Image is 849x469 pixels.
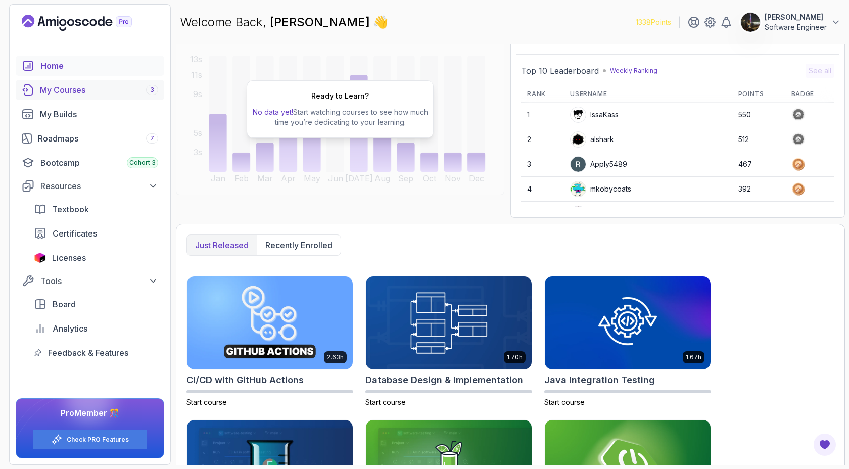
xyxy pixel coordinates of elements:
[732,177,785,202] td: 392
[544,276,711,407] a: Java Integration Testing card1.67hJava Integration TestingStart course
[16,104,164,124] a: builds
[806,64,834,78] button: See all
[564,86,732,103] th: Username
[251,107,429,127] p: Start watching courses to see how much time you’re dedicating to your learning.
[28,343,164,363] a: feedback
[186,276,353,407] a: CI/CD with GitHub Actions card2.63hCI/CD with GitHub ActionsStart course
[40,157,158,169] div: Bootcamp
[40,84,158,96] div: My Courses
[521,86,564,103] th: Rank
[53,298,76,310] span: Board
[521,127,564,152] td: 2
[571,132,586,147] img: user profile image
[28,199,164,219] a: textbook
[571,107,586,122] img: user profile image
[40,275,158,287] div: Tools
[544,398,585,406] span: Start course
[28,294,164,314] a: board
[570,156,627,172] div: Apply5489
[34,253,46,263] img: jetbrains icon
[545,276,711,369] img: Java Integration Testing card
[48,347,128,359] span: Feedback & Features
[741,13,760,32] img: user profile image
[52,252,86,264] span: Licenses
[732,103,785,127] td: 550
[732,152,785,177] td: 467
[732,86,785,103] th: Points
[53,227,97,240] span: Certificates
[257,235,341,255] button: Recently enrolled
[521,177,564,202] td: 4
[32,429,148,450] button: Check PRO Features
[28,248,164,268] a: licenses
[571,206,586,221] img: default monster avatar
[40,108,158,120] div: My Builds
[686,353,701,361] p: 1.67h
[16,80,164,100] a: courses
[765,12,827,22] p: [PERSON_NAME]
[327,353,344,361] p: 2.63h
[636,17,671,27] p: 1338 Points
[53,322,87,335] span: Analytics
[571,181,586,197] img: default monster avatar
[740,12,841,32] button: user profile image[PERSON_NAME]Software Engineer
[16,153,164,173] a: bootcamp
[366,276,532,369] img: Database Design & Implementation card
[253,108,293,116] span: No data yet!
[16,177,164,195] button: Resources
[365,398,406,406] span: Start course
[765,22,827,32] p: Software Engineer
[195,239,249,251] p: Just released
[187,235,257,255] button: Just released
[372,14,389,30] span: 👋
[16,56,164,76] a: home
[265,239,333,251] p: Recently enrolled
[40,180,158,192] div: Resources
[521,152,564,177] td: 3
[16,272,164,290] button: Tools
[270,15,373,29] span: [PERSON_NAME]
[187,276,353,369] img: CI/CD with GitHub Actions card
[16,128,164,149] a: roadmaps
[180,14,388,30] p: Welcome Back,
[38,132,158,145] div: Roadmaps
[570,107,619,123] div: IssaKass
[571,157,586,172] img: user profile image
[129,159,156,167] span: Cohort 3
[732,202,785,226] td: 356
[28,318,164,339] a: analytics
[507,353,523,361] p: 1.70h
[40,60,158,72] div: Home
[186,398,227,406] span: Start course
[186,373,304,387] h2: CI/CD with GitHub Actions
[570,131,614,148] div: alshark
[813,433,837,457] button: Open Feedback Button
[150,86,154,94] span: 3
[544,373,655,387] h2: Java Integration Testing
[521,202,564,226] td: 5
[22,15,155,31] a: Landing page
[365,373,523,387] h2: Database Design & Implementation
[521,65,599,77] h2: Top 10 Leaderboard
[28,223,164,244] a: certificates
[67,436,129,444] a: Check PRO Features
[311,91,369,101] h2: Ready to Learn?
[570,206,677,222] div: [PERSON_NAME].delaguia
[570,181,631,197] div: mkobycoats
[150,134,154,143] span: 7
[785,86,834,103] th: Badge
[732,127,785,152] td: 512
[610,67,657,75] p: Weekly Ranking
[365,276,532,407] a: Database Design & Implementation card1.70hDatabase Design & ImplementationStart course
[521,103,564,127] td: 1
[52,203,89,215] span: Textbook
